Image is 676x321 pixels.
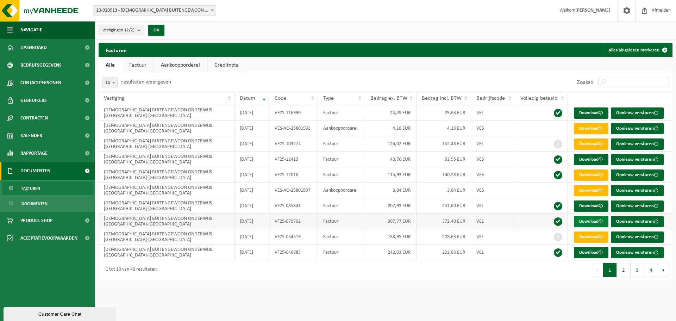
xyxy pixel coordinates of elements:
td: 140,28 EUR [417,167,471,183]
td: VEL [471,105,515,121]
span: Bedrag ex. BTW [370,95,407,101]
td: VF25-046885 [269,245,318,260]
button: Opnieuw versturen [611,107,664,119]
td: [DATE] [234,229,269,245]
label: Zoeken: [577,80,595,85]
td: Aankoopborderel [318,183,365,198]
td: VES [471,167,515,183]
label: resultaten weergeven [121,79,171,85]
td: Factuur [318,214,365,229]
span: 10 [102,78,118,88]
button: Next [658,263,669,277]
h2: Facturen [99,43,134,57]
td: VES [471,152,515,167]
td: VES [471,183,515,198]
td: [DEMOGRAPHIC_DATA] BUITENGEWOON ONDERWIJS [GEOGRAPHIC_DATA]-[GEOGRAPHIC_DATA] [99,105,234,121]
span: Dashboard [20,39,47,56]
a: Download [574,216,608,227]
td: 43,76 EUR [365,152,417,167]
td: Aankoopborderel [318,121,365,136]
td: 242,03 EUR [365,245,417,260]
button: Vestigingen(2/2) [99,25,144,35]
button: Opnieuw versturen [611,169,664,181]
span: Datum [240,95,255,101]
span: 10 [102,78,117,88]
td: 29,63 EUR [417,105,471,121]
a: Download [574,185,608,196]
a: Factuur [122,57,154,73]
button: OK [148,25,164,36]
a: Download [574,200,608,212]
span: 10-920913 - KATHOLIEK BUITENGEWOON ONDERWIJS OOSTENDE-GISTEL - MIDDELKERKE [93,6,216,16]
td: [DATE] [234,136,269,152]
td: 24,49 EUR [365,105,417,121]
span: Type [323,95,334,101]
td: [DATE] [234,214,269,229]
a: Documenten [2,197,93,210]
td: VEL [471,136,515,152]
a: Creditnota [207,57,246,73]
a: Download [574,232,608,243]
td: [DEMOGRAPHIC_DATA] BUITENGEWOON ONDERWIJS [GEOGRAPHIC_DATA]-[GEOGRAPHIC_DATA] [99,214,234,229]
td: Factuur [318,152,365,167]
td: [DEMOGRAPHIC_DATA] BUITENGEWOON ONDERWIJS [GEOGRAPHIC_DATA]-[GEOGRAPHIC_DATA] [99,167,234,183]
span: Kalender [20,127,42,144]
span: Rapportage [20,144,48,162]
button: Opnieuw versturen [611,154,664,165]
a: Download [574,247,608,258]
a: Alle [99,57,122,73]
button: Opnieuw versturen [611,185,664,196]
td: 292,86 EUR [417,245,471,260]
a: Download [574,107,608,119]
td: 188,95 EUR [365,229,417,245]
td: [DEMOGRAPHIC_DATA] BUITENGEWOON ONDERWIJS [GEOGRAPHIC_DATA]-[GEOGRAPHIC_DATA] [99,183,234,198]
td: VEL [471,198,515,214]
td: 3,84 EUR [365,183,417,198]
td: 52,95 EUR [417,152,471,167]
td: VES [471,121,515,136]
td: Factuur [318,105,365,121]
td: VEL [471,229,515,245]
button: Opnieuw versturen [611,123,664,134]
td: VEL [471,245,515,260]
button: Opnieuw versturen [611,138,664,150]
td: 251,60 EUR [417,198,471,214]
span: Contracten [20,109,48,127]
strong: [PERSON_NAME] [575,8,611,13]
td: Factuur [318,136,365,152]
button: Opnieuw versturen [611,232,664,243]
span: Documenten [20,162,50,180]
a: Download [574,154,608,165]
td: [DATE] [234,183,269,198]
td: [DATE] [234,198,269,214]
td: [DATE] [234,167,269,183]
span: Volledig betaald [520,95,557,101]
td: [DEMOGRAPHIC_DATA] BUITENGEWOON ONDERWIJS [GEOGRAPHIC_DATA]-[GEOGRAPHIC_DATA] [99,121,234,136]
span: Bedrijfsgegevens [20,56,62,74]
a: Aankoopborderel [154,57,207,73]
button: 1 [603,263,617,277]
td: VES-AO-25801597 [269,183,318,198]
td: VF25-103274 [269,136,318,152]
td: VES-AO-25801933 [269,121,318,136]
td: VF25-12419 [269,152,318,167]
span: Code [275,95,286,101]
span: 10-920913 - KATHOLIEK BUITENGEWOON ONDERWIJS OOSTENDE-GISTEL - MIDDELKERKE [93,5,216,16]
a: Download [574,138,608,150]
td: 228,63 EUR [417,229,471,245]
td: VF25-070702 [269,214,318,229]
button: Previous [592,263,603,277]
td: Factuur [318,198,365,214]
span: Bedrijfscode [476,95,505,101]
td: Factuur [318,167,365,183]
td: 4,16 EUR [365,121,417,136]
span: Product Shop [20,212,52,229]
span: Vestiging [104,95,125,101]
td: [DATE] [234,105,269,121]
span: Bedrag incl. BTW [422,95,462,101]
td: 4,16 EUR [417,121,471,136]
button: 4 [644,263,658,277]
div: 1 tot 10 van 40 resultaten [102,264,157,276]
button: 2 [617,263,631,277]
